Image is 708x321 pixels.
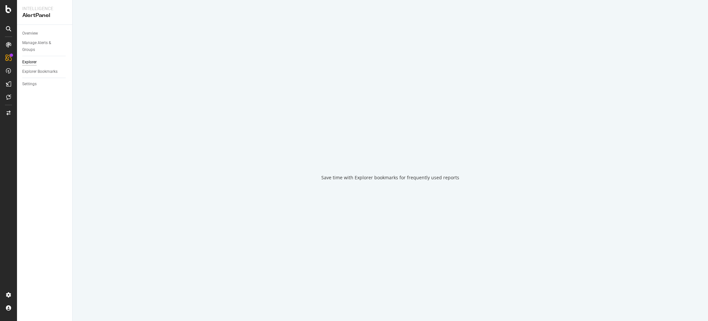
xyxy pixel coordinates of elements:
div: animation [367,140,414,164]
div: Explorer [22,59,37,66]
div: Overview [22,30,38,37]
div: Settings [22,81,37,88]
div: AlertPanel [22,12,67,19]
div: Intelligence [22,5,67,12]
div: Manage Alerts & Groups [22,40,61,53]
div: Save time with Explorer bookmarks for frequently used reports [321,174,459,181]
a: Settings [22,81,68,88]
div: Explorer Bookmarks [22,68,58,75]
a: Explorer Bookmarks [22,68,68,75]
a: Explorer [22,59,68,66]
a: Overview [22,30,68,37]
a: Manage Alerts & Groups [22,40,68,53]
